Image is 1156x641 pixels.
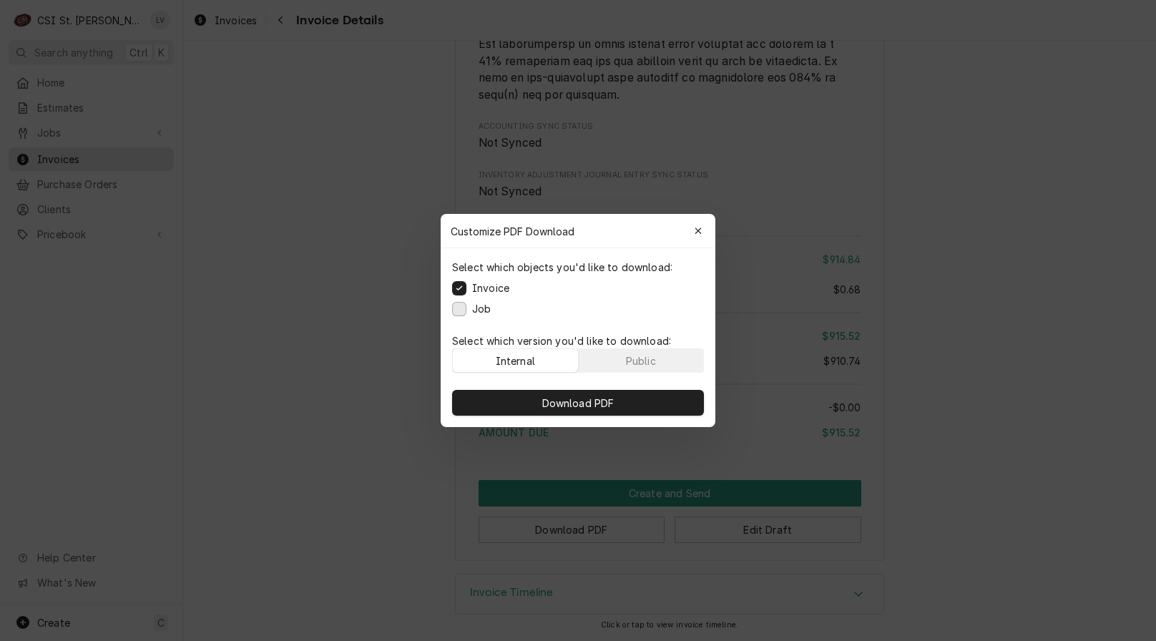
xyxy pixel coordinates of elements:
label: Job [472,301,491,316]
button: Download PDF [452,390,704,416]
span: Download PDF [539,396,617,411]
div: Public [626,353,656,368]
div: Internal [496,353,535,368]
label: Invoice [472,280,509,295]
div: Customize PDF Download [441,214,715,248]
p: Select which objects you'd like to download: [452,260,672,275]
p: Select which version you'd like to download: [452,333,704,348]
